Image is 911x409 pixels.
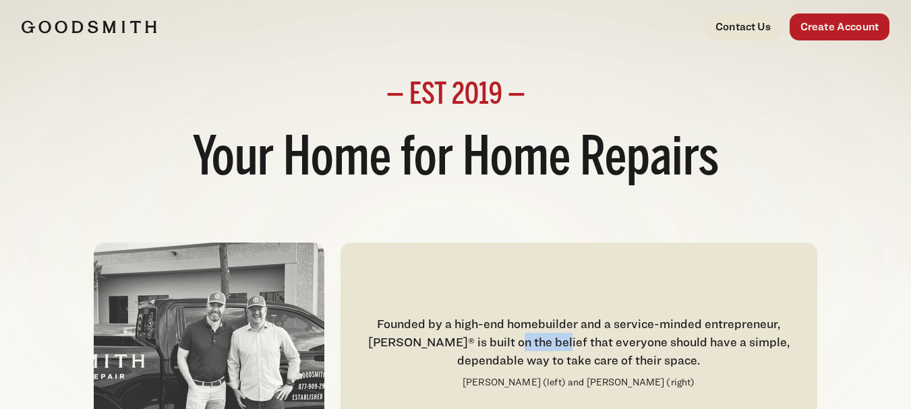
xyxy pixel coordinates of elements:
a: Contact Us [705,13,782,40]
div: Founded by a high-end homebuilder and a service-minded entrepreneur, [PERSON_NAME]® is built on t... [357,315,801,369]
p: [PERSON_NAME] (left) and [PERSON_NAME] (right) [463,375,695,390]
h2: — EST 2019 — [22,81,889,111]
h1: Your Home for Home Repairs [22,127,889,194]
img: Goodsmith [22,20,156,34]
a: Create Account [790,13,889,40]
